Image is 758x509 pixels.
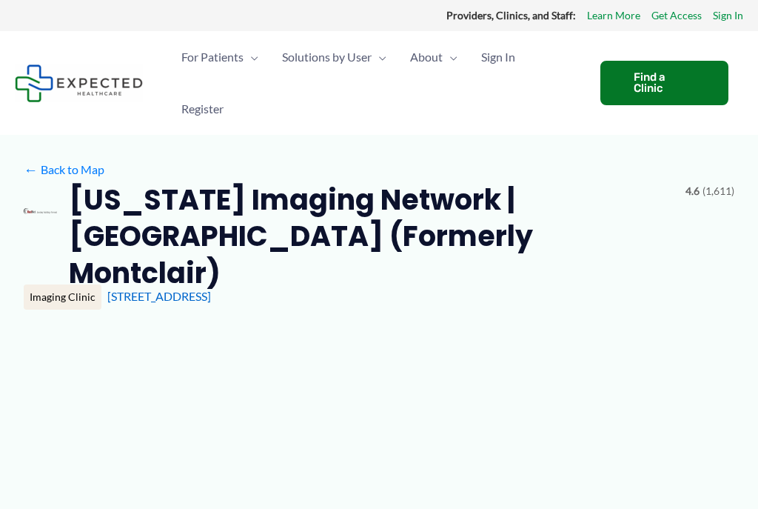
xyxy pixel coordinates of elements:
a: Register [170,83,235,135]
a: [STREET_ADDRESS] [107,289,211,303]
strong: Providers, Clinics, and Staff: [446,9,576,21]
h2: [US_STATE] Imaging Network | [GEOGRAPHIC_DATA] (Formerly Montclair) [69,182,674,291]
a: For PatientsMenu Toggle [170,31,270,83]
img: Expected Healthcare Logo - side, dark font, small [15,64,143,102]
a: Sign In [713,6,743,25]
span: Menu Toggle [372,31,386,83]
a: ←Back to Map [24,159,104,181]
span: Menu Toggle [244,31,258,83]
a: AboutMenu Toggle [398,31,469,83]
span: (1,611) [702,182,734,201]
span: Menu Toggle [443,31,457,83]
a: Sign In [469,31,527,83]
nav: Primary Site Navigation [170,31,586,135]
span: Sign In [481,31,515,83]
span: About [410,31,443,83]
span: For Patients [181,31,244,83]
a: Learn More [587,6,640,25]
span: ← [24,162,38,176]
span: Register [181,83,224,135]
div: Imaging Clinic [24,285,101,310]
a: Find a Clinic [600,61,728,105]
span: Solutions by User [282,31,372,83]
a: Solutions by UserMenu Toggle [270,31,398,83]
a: Get Access [651,6,702,25]
span: 4.6 [685,182,700,201]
